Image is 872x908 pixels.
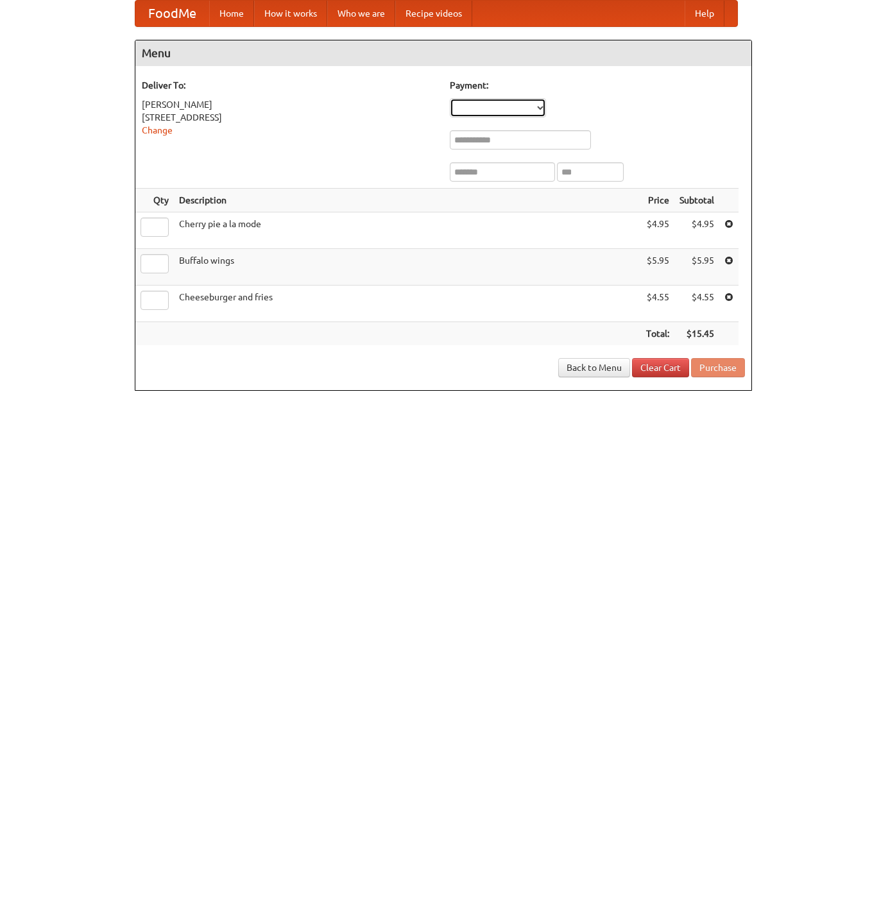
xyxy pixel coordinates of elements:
[174,249,641,286] td: Buffalo wings
[450,79,745,92] h5: Payment:
[641,286,674,322] td: $4.55
[641,189,674,212] th: Price
[174,189,641,212] th: Description
[142,125,173,135] a: Change
[174,212,641,249] td: Cherry pie a la mode
[174,286,641,322] td: Cheeseburger and fries
[142,79,437,92] h5: Deliver To:
[641,322,674,346] th: Total:
[142,111,437,124] div: [STREET_ADDRESS]
[691,358,745,377] button: Purchase
[641,249,674,286] td: $5.95
[254,1,327,26] a: How it works
[674,322,719,346] th: $15.45
[142,98,437,111] div: [PERSON_NAME]
[135,1,209,26] a: FoodMe
[135,40,751,66] h4: Menu
[674,286,719,322] td: $4.55
[674,249,719,286] td: $5.95
[209,1,254,26] a: Home
[558,358,630,377] a: Back to Menu
[395,1,472,26] a: Recipe videos
[641,212,674,249] td: $4.95
[327,1,395,26] a: Who we are
[674,189,719,212] th: Subtotal
[685,1,724,26] a: Help
[135,189,174,212] th: Qty
[674,212,719,249] td: $4.95
[632,358,689,377] a: Clear Cart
